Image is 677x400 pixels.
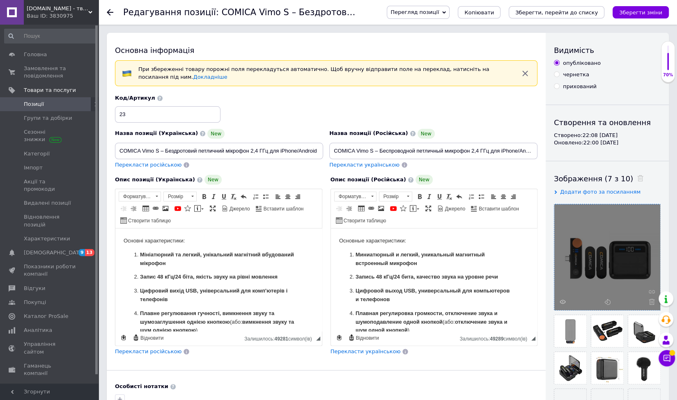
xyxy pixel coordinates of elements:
[329,162,399,168] span: Перекласти українською
[119,216,172,225] a: Створити таблицю
[445,192,454,201] a: Видалити форматування
[163,192,197,201] a: Розмір
[141,204,150,213] a: Таблиця
[119,204,128,213] a: Зменшити відступ
[415,192,424,201] a: Жирний (Ctrl+B)
[24,213,76,228] span: Відновлення позицій
[357,204,366,213] a: Таблиця
[255,204,305,213] a: Вставити шаблон
[376,204,386,213] a: Зображення
[193,204,205,213] a: Вставити повідомлення
[8,8,198,17] p: Основні характеристики:
[24,299,46,306] span: Покупці
[24,114,72,122] span: Групи та добірки
[24,199,71,207] span: Видалені позиції
[27,12,99,20] div: Ваш ID: 3830975
[477,192,486,201] a: Вставити/видалити маркований список
[262,206,304,213] span: Вставити шаблон
[554,45,661,55] div: Видимість
[107,9,113,16] div: Повернутися назад
[119,192,153,201] span: Форматування
[115,229,322,331] iframe: Редактор, EF476B9A-3B98-4F1F-8017-FD1BF4CDB843
[204,175,222,185] span: New
[563,83,597,90] div: прихований
[389,204,398,213] a: Додати відео з YouTube
[123,7,578,17] h1: Редагування позиції: COMICA Vimo S – Бездротовий петличний мікрофон 2,4 ГГц для iPhone/Android
[367,204,376,213] a: Вставити/Редагувати посилання (Ctrl+L)
[283,192,292,201] a: По центру
[251,192,260,201] a: Вставити/видалити нумерований список
[335,204,344,213] a: Зменшити відступ
[139,335,163,342] span: Відновити
[390,9,439,15] span: Перегляд позиції
[24,362,76,377] span: Гаманець компанії
[563,71,589,78] div: чернетка
[554,117,661,128] div: Створення та оновлення
[499,192,508,201] a: По центру
[25,23,179,38] strong: Мініатюрний та легкий, унікальний магнітний вбудований мікрофон
[78,249,85,256] span: 9
[418,129,435,139] span: New
[554,132,661,139] div: Створено: 22:08 [DATE]
[490,336,503,342] span: 49289
[316,336,320,341] span: Потягніть для зміни розмірів
[115,95,155,101] span: Код/Артикул
[25,45,162,51] strong: Запис 48 кГц/24 біта, якість звуку на рівні мовлення
[531,336,535,341] span: Потягніть для зміни розмірів
[24,263,76,278] span: Показники роботи компанії
[335,192,368,201] span: Форматування
[129,204,138,213] a: Збільшити відступ
[115,348,181,354] span: Перекласти російською
[613,6,669,18] button: Зберегти зміни
[164,192,188,201] span: Розмір
[122,69,132,78] img: :flag-ua:
[342,217,386,224] span: Створити таблицю
[329,143,537,159] input: Наприклад, H&M жіноча сукня зелена 38 розмір вечірня максі з блискітками
[273,192,282,201] a: По лівому краю
[24,150,50,158] span: Категорії
[115,45,537,55] div: Основна інформація
[335,333,344,342] a: Зробити резервну копію зараз
[85,249,94,256] span: 13
[435,192,444,201] a: Підкреслений (Ctrl+U)
[560,189,640,195] span: Додати фото за посиланням
[24,249,85,256] span: [DEMOGRAPHIC_DATA]
[115,143,323,159] input: Наприклад, H&M жіноча сукня зелена 38 розмір вечірня максі з блискітками
[24,101,44,108] span: Позиції
[25,82,159,96] strong: Плавне регулювання гучності, вимкнення звуку та шумозаглушення однією кнопкою
[115,130,198,136] span: Назва позиції (Українська)
[489,192,498,201] a: По лівому краю
[467,192,476,201] a: Вставити/видалити нумерований список
[458,6,500,18] button: Копіювати
[460,334,531,342] div: Кiлькiсть символiв
[477,206,519,213] span: Вставити шаблон
[24,128,76,143] span: Сезонні знижки
[183,204,192,213] a: Вставити іконку
[293,192,302,201] a: По правому краю
[24,51,47,58] span: Головна
[161,204,170,213] a: Зображення
[200,192,209,201] a: Жирний (Ctrl+B)
[244,334,316,342] div: Кiлькiсть символiв
[619,9,662,16] i: Зберегти зміни
[261,192,270,201] a: Вставити/видалити маркований список
[659,350,675,366] button: Чат з покупцем
[347,333,380,342] a: Відновити
[119,192,161,201] a: Форматування
[563,59,601,67] div: опубліковано
[24,65,76,80] span: Замовлення та повідомлення
[115,176,195,183] span: Опис позиції (Українська)
[115,162,181,168] span: Перекласти російською
[27,5,88,12] span: 4xMarket.com.ua - твоя звичка до деталей
[436,204,467,213] a: Джерело
[330,348,401,354] span: Перекласти українською
[355,335,379,342] span: Відновити
[424,204,433,213] a: Максимізувати
[329,130,408,136] span: Назва позиції (Російська)
[444,206,466,213] span: Джерело
[208,204,217,213] a: Максимізувати
[173,204,182,213] a: Додати відео з YouTube
[554,139,661,146] div: Оновлено: 22:00 [DATE]
[131,333,165,342] a: Відновити
[207,129,225,139] span: New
